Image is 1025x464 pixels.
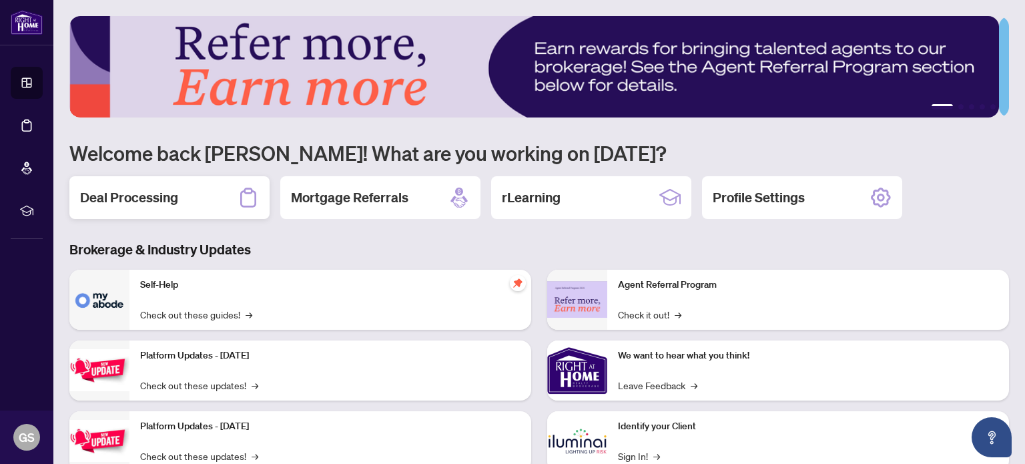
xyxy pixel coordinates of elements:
[291,188,408,207] h2: Mortgage Referrals
[618,278,998,292] p: Agent Referral Program
[69,349,129,391] img: Platform Updates - July 21, 2025
[618,449,660,463] a: Sign In!→
[510,275,526,291] span: pushpin
[713,188,805,207] h2: Profile Settings
[69,140,1009,166] h1: Welcome back [PERSON_NAME]! What are you working on [DATE]?
[140,378,258,393] a: Check out these updates!→
[990,104,996,109] button: 5
[502,188,561,207] h2: rLearning
[69,16,999,118] img: Slide 0
[547,281,607,318] img: Agent Referral Program
[19,428,35,447] span: GS
[252,378,258,393] span: →
[972,417,1012,457] button: Open asap
[547,340,607,401] img: We want to hear what you think!
[11,10,43,35] img: logo
[69,270,129,330] img: Self-Help
[140,278,521,292] p: Self-Help
[653,449,660,463] span: →
[675,307,681,322] span: →
[80,188,178,207] h2: Deal Processing
[140,307,252,322] a: Check out these guides!→
[691,378,697,393] span: →
[140,419,521,434] p: Platform Updates - [DATE]
[618,307,681,322] a: Check it out!→
[969,104,974,109] button: 3
[252,449,258,463] span: →
[980,104,985,109] button: 4
[140,449,258,463] a: Check out these updates!→
[958,104,964,109] button: 2
[69,420,129,462] img: Platform Updates - July 8, 2025
[932,104,953,109] button: 1
[140,349,521,363] p: Platform Updates - [DATE]
[618,378,697,393] a: Leave Feedback→
[69,240,1009,259] h3: Brokerage & Industry Updates
[246,307,252,322] span: →
[618,349,998,363] p: We want to hear what you think!
[618,419,998,434] p: Identify your Client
